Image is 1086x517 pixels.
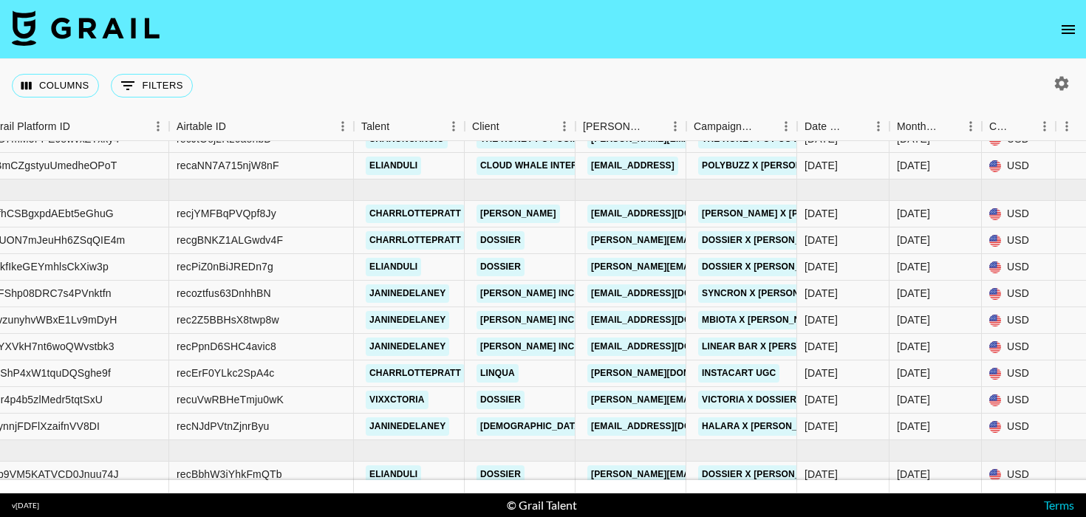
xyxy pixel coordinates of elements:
a: Dossier x [PERSON_NAME] and [PERSON_NAME] [698,258,933,276]
a: [EMAIL_ADDRESS][DOMAIN_NAME] [587,311,753,329]
a: Linqua [477,364,519,383]
div: Client [465,112,576,141]
button: Sort [643,116,664,137]
a: [EMAIL_ADDRESS][DOMAIN_NAME] [587,284,753,303]
div: USD [982,201,1056,227]
div: recBbhW3iYhkFmQTb [177,467,282,482]
a: [DEMOGRAPHIC_DATA] [477,417,587,436]
div: Aug '25 [897,233,930,247]
button: Sort [1013,116,1034,137]
button: Menu [1056,115,1078,137]
a: Terms [1044,498,1074,512]
a: Victoria x Dossier [698,391,800,409]
button: Sort [70,116,91,137]
div: 7/8/2025 [805,259,838,274]
div: Aug '25 [897,419,930,434]
div: USD [982,281,1056,307]
a: [EMAIL_ADDRESS][DOMAIN_NAME] [587,417,753,436]
div: [PERSON_NAME] [583,112,643,141]
a: janinedelaney [366,311,449,329]
div: Talent [354,112,465,141]
a: Dossier x [PERSON_NAME] [698,231,833,250]
button: Menu [960,115,982,137]
a: Instacart UGC [698,364,779,383]
div: Client [472,112,499,141]
a: Dossier x [PERSON_NAME] and [PERSON_NAME] [698,465,933,484]
a: charrlottepratt [366,231,465,250]
a: [PERSON_NAME][EMAIL_ADDRESS][DOMAIN_NAME] [587,465,828,484]
div: recNJdPVtnZjnrByu [177,419,269,434]
div: recPiZ0nBiJREDn7g [177,259,273,274]
div: 7/7/2025 [805,158,838,173]
a: janinedelaney [366,338,449,356]
div: 7/16/2025 [805,312,838,327]
div: USD [982,387,1056,414]
button: Sort [226,116,247,137]
a: PolyBuzz x [PERSON_NAME] and [PERSON_NAME] [698,157,940,175]
a: elianduli [366,465,421,484]
div: 7/10/2025 [805,467,838,482]
button: Sort [389,116,410,137]
div: Airtable ID [169,112,354,141]
div: USD [982,360,1056,387]
div: Aug '25 [897,312,930,327]
a: elianduli [366,157,421,175]
button: Menu [332,115,354,137]
div: Date Created [805,112,847,141]
div: Aug '25 [897,206,930,221]
a: [PERSON_NAME][DOMAIN_NAME][EMAIL_ADDRESS][PERSON_NAME][DOMAIN_NAME] [587,364,978,383]
a: janinedelaney [366,417,449,436]
div: 7/16/2025 [805,339,838,354]
div: 6/23/2025 [805,392,838,407]
div: Aug '25 [897,286,930,301]
div: Aug '25 [897,392,930,407]
a: charrlottepratt [366,205,465,223]
div: Booker [576,112,686,141]
a: [PERSON_NAME] x [PERSON_NAME] [698,205,868,223]
button: Menu [775,115,797,137]
button: Menu [553,115,576,137]
a: vixxctoria [366,391,428,409]
div: recoztfus63DnhhBN [177,286,271,301]
div: Campaign (Type) [694,112,754,141]
div: v [DATE] [12,501,39,510]
div: Airtable ID [177,112,226,141]
div: 7/16/2025 [805,286,838,301]
div: USD [982,307,1056,334]
a: [PERSON_NAME][EMAIL_ADDRESS][DOMAIN_NAME] [587,231,828,250]
a: [EMAIL_ADDRESS][DOMAIN_NAME] [587,338,753,356]
button: Sort [939,116,960,137]
div: USD [982,334,1056,360]
button: Menu [147,115,169,137]
div: Month Due [889,112,982,141]
div: recgBNKZ1ALGwdv4F [177,233,283,247]
button: Menu [443,115,465,137]
div: Currency [982,112,1056,141]
button: Menu [867,115,889,137]
div: Jul '25 [897,158,930,173]
button: Select columns [12,74,99,97]
a: [PERSON_NAME][EMAIL_ADDRESS][DOMAIN_NAME] [587,258,828,276]
div: recErF0YLkc2SpA4c [177,366,275,380]
img: Grail Talent [12,10,160,46]
div: recPpnD6SHC4avic8 [177,339,276,354]
button: Show filters [111,74,193,97]
div: Aug '25 [897,339,930,354]
div: Month Due [897,112,939,141]
a: Syncron x [PERSON_NAME] [698,284,838,303]
a: Dossier [477,258,525,276]
a: MBiota x [PERSON_NAME] [698,311,827,329]
div: USD [982,462,1056,488]
button: Sort [499,116,520,137]
a: [EMAIL_ADDRESS][DOMAIN_NAME] [587,205,753,223]
a: charrlottepratt [366,364,465,383]
button: Sort [847,116,867,137]
div: Currency [989,112,1013,141]
div: Campaign (Type) [686,112,797,141]
div: Date Created [797,112,889,141]
a: [PERSON_NAME][EMAIL_ADDRESS][DOMAIN_NAME] [587,391,828,409]
a: [PERSON_NAME] Inc. [477,284,581,303]
div: USD [982,254,1056,281]
a: Dossier [477,231,525,250]
a: Cloud Whale Interactive Technology LLC [477,157,700,175]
